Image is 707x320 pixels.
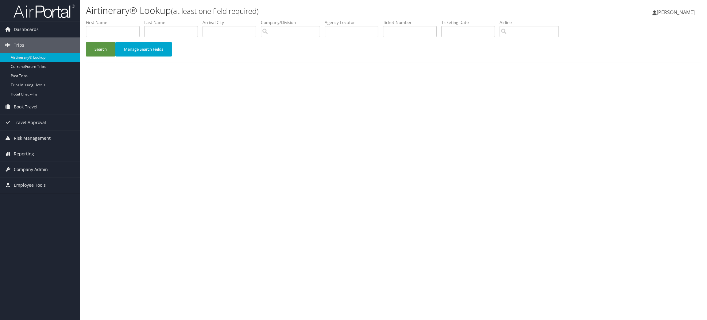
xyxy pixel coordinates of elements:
[261,19,325,25] label: Company/Division
[86,4,496,17] h1: Airtinerary® Lookup
[14,162,48,177] span: Company Admin
[115,42,172,57] button: Manage Search Fields
[325,19,383,25] label: Agency Locator
[14,4,75,18] img: airportal-logo.png
[14,37,24,53] span: Trips
[14,99,37,115] span: Book Travel
[203,19,261,25] label: Arrival City
[14,115,46,130] span: Travel Approval
[652,3,701,21] a: [PERSON_NAME]
[171,6,259,16] small: (at least one field required)
[441,19,500,25] label: Ticketing Date
[14,131,51,146] span: Risk Management
[14,146,34,162] span: Reporting
[144,19,203,25] label: Last Name
[383,19,441,25] label: Ticket Number
[500,19,563,25] label: Airline
[657,9,695,16] span: [PERSON_NAME]
[86,42,115,57] button: Search
[14,22,39,37] span: Dashboards
[14,178,46,193] span: Employee Tools
[86,19,144,25] label: First Name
